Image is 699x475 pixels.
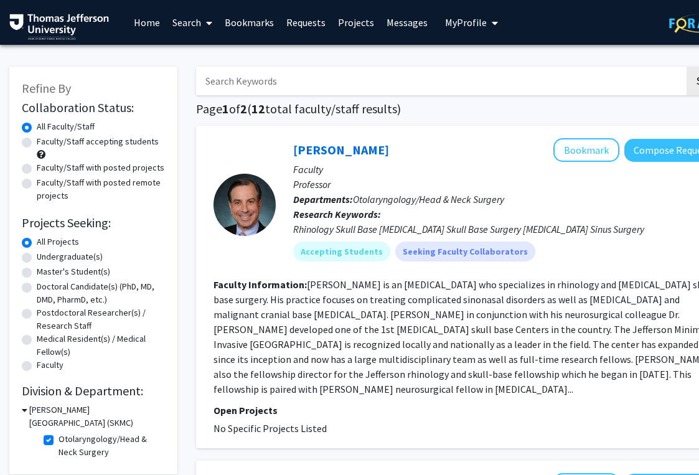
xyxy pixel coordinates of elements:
label: Faculty/Staff with posted remote projects [37,176,165,202]
a: [PERSON_NAME] [293,142,389,158]
b: Faculty Information: [213,278,307,291]
mat-chip: Accepting Students [293,242,390,261]
label: Doctoral Candidate(s) (PhD, MD, DMD, PharmD, etc.) [37,280,165,306]
h3: [PERSON_NAME][GEOGRAPHIC_DATA] (SKMC) [29,403,165,430]
label: All Projects [37,235,79,248]
mat-chip: Seeking Faculty Collaborators [395,242,535,261]
label: Undergraduate(s) [37,250,103,263]
h2: Collaboration Status: [22,100,165,115]
label: Master's Student(s) [37,265,110,278]
a: Bookmarks [218,1,280,44]
img: Thomas Jefferson University Logo [9,14,109,40]
label: All Faculty/Staff [37,120,95,133]
span: Refine By [22,80,71,96]
span: 12 [251,101,265,116]
span: Otolaryngology/Head & Neck Surgery [353,193,504,205]
a: Messages [380,1,434,44]
b: Departments: [293,193,353,205]
label: Otolaryngology/Head & Neck Surgery [59,433,162,459]
span: No Specific Projects Listed [213,422,327,435]
input: Search Keywords [196,67,685,95]
span: My Profile [445,16,487,29]
h2: Division & Department: [22,383,165,398]
label: Postdoctoral Researcher(s) / Research Staff [37,306,165,332]
span: 1 [222,101,229,116]
label: Faculty/Staff accepting students [37,135,159,148]
label: Faculty/Staff with posted projects [37,161,164,174]
a: Search [166,1,218,44]
b: Research Keywords: [293,208,381,220]
iframe: Chat [9,419,53,466]
button: Add Marc Rosen to Bookmarks [553,138,619,162]
a: Home [128,1,166,44]
a: Requests [280,1,332,44]
a: Projects [332,1,380,44]
h2: Projects Seeking: [22,215,165,230]
span: 2 [240,101,247,116]
label: Faculty [37,359,63,372]
label: Medical Resident(s) / Medical Fellow(s) [37,332,165,359]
